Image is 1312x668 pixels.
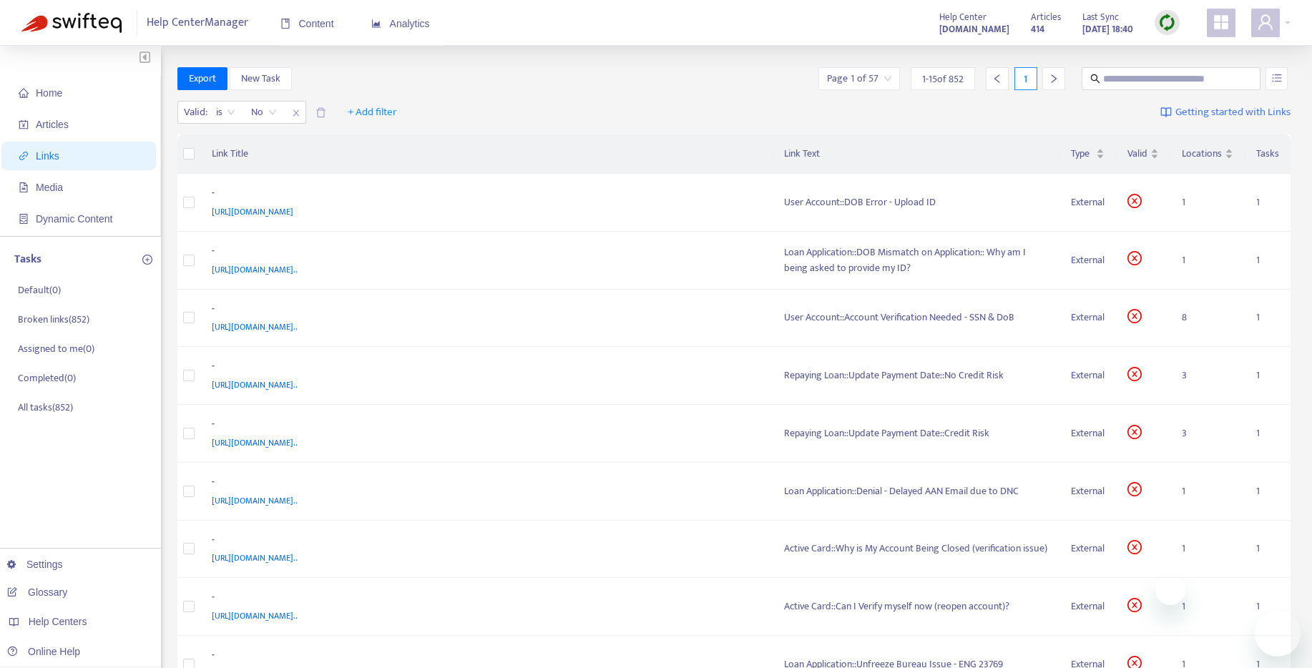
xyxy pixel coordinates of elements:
[19,151,29,161] span: link
[784,426,1049,441] div: Repaying Loan::Update Payment Date::Credit Risk
[212,474,756,493] div: -
[1155,575,1186,606] iframe: Close message
[1170,134,1245,174] th: Locations
[36,213,112,225] span: Dynamic Content
[1082,9,1119,25] span: Last Sync
[212,205,293,219] span: [URL][DOMAIN_NAME]
[1158,14,1176,31] img: sync.dc5367851b00ba804db3.png
[1245,578,1291,636] td: 1
[1116,134,1170,174] th: Valid
[784,541,1049,556] div: Active Card::Why is My Account Being Closed (verification issue)
[212,532,756,551] div: -
[1031,21,1044,37] strong: 414
[1127,309,1142,323] span: close-circle
[1175,104,1291,121] span: Getting started with Links
[200,134,773,174] th: Link Title
[337,101,408,124] button: + Add filter
[216,102,235,123] span: is
[212,436,298,450] span: [URL][DOMAIN_NAME]..
[1170,347,1245,405] td: 3
[1245,521,1291,579] td: 1
[14,251,41,268] p: Tasks
[1245,290,1291,348] td: 1
[19,182,29,192] span: file-image
[939,9,987,25] span: Help Center
[7,646,80,657] a: Online Help
[18,341,94,356] p: Assigned to me ( 0 )
[212,378,298,392] span: [URL][DOMAIN_NAME]..
[1245,347,1291,405] td: 1
[1245,174,1291,232] td: 1
[18,283,61,298] p: Default ( 0 )
[177,67,227,90] button: Export
[142,255,152,265] span: plus-circle
[212,647,756,666] div: -
[212,416,756,435] div: -
[922,72,964,87] span: 1 - 15 of 852
[348,104,397,121] span: + Add filter
[784,245,1049,276] div: Loan Application::DOB Mismatch on Application:: Why am I being asked to provide my ID?
[212,185,756,204] div: -
[18,400,73,415] p: All tasks ( 852 )
[18,370,76,385] p: Completed ( 0 )
[212,358,756,377] div: -
[1170,578,1245,636] td: 1
[1213,14,1230,31] span: appstore
[784,368,1049,383] div: Repaying Loan::Update Payment Date::No Credit Risk
[1127,146,1147,162] span: Valid
[1127,598,1142,612] span: close-circle
[1170,463,1245,521] td: 1
[1127,482,1142,496] span: close-circle
[939,21,1009,37] a: [DOMAIN_NAME]
[212,609,298,623] span: [URL][DOMAIN_NAME]..
[1245,463,1291,521] td: 1
[784,599,1049,614] div: Active Card::Can I Verify myself now (reopen account)?
[212,243,756,262] div: -
[241,71,280,87] span: New Task
[1170,232,1245,290] td: 1
[1071,483,1105,499] div: External
[1071,146,1093,162] span: Type
[1257,14,1274,31] span: user
[1071,368,1105,383] div: External
[784,310,1049,325] div: User Account::Account Verification Needed - SSN & DoB
[1170,405,1245,463] td: 3
[1245,405,1291,463] td: 1
[1170,290,1245,348] td: 8
[1182,146,1222,162] span: Locations
[1245,232,1291,290] td: 1
[212,551,298,565] span: [URL][DOMAIN_NAME]..
[1266,67,1288,90] button: unordered-list
[230,67,292,90] button: New Task
[7,559,63,570] a: Settings
[1014,67,1037,90] div: 1
[280,19,290,29] span: book
[19,119,29,129] span: account-book
[784,195,1049,210] div: User Account::DOB Error - Upload ID
[1255,611,1301,657] iframe: Button to launch messaging window
[1127,367,1142,381] span: close-circle
[1127,251,1142,265] span: close-circle
[1090,74,1100,84] span: search
[1059,134,1116,174] th: Type
[1071,310,1105,325] div: External
[189,71,216,87] span: Export
[1170,521,1245,579] td: 1
[147,9,248,36] span: Help Center Manager
[251,102,277,123] span: No
[1170,174,1245,232] td: 1
[1082,21,1133,37] strong: [DATE] 18:40
[992,74,1002,84] span: left
[212,320,298,334] span: [URL][DOMAIN_NAME]..
[1071,426,1105,441] div: External
[773,134,1060,174] th: Link Text
[21,13,122,33] img: Swifteq
[36,119,69,130] span: Articles
[784,483,1049,499] div: Loan Application::Denial - Delayed AAN Email due to DNC
[315,107,326,118] span: delete
[1160,107,1172,118] img: image-link
[1127,540,1142,554] span: close-circle
[1127,425,1142,439] span: close-circle
[7,586,67,598] a: Glossary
